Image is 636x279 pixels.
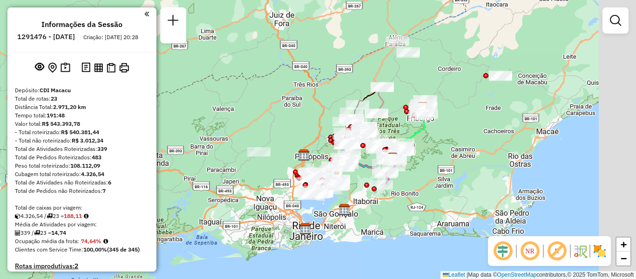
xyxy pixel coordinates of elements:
div: Tempo total: [15,111,149,120]
button: Painel de Sugestão [59,61,72,75]
div: Total de Pedidos Roteirizados: [15,153,149,162]
div: Total de Atividades Roteirizadas: [15,145,149,153]
a: OpenStreetMap [497,272,537,278]
strong: 188,11 [64,212,82,219]
button: Exibir sessão original [33,60,46,75]
strong: 4.326,54 [81,170,104,177]
a: Nova sessão e pesquisa [164,11,183,32]
div: Total de caixas por viagem: [15,204,149,212]
strong: 339 [97,145,107,152]
div: Atividade não roteirizada - RESTAURANTE E LANCHONETE ADRARI LTDA [386,36,409,46]
strong: 74,64% [81,238,101,245]
strong: 2 [74,262,78,270]
div: Atividade não roteirizada - MI DE PESSEGUEIROS LANCH E REST. ME [247,147,271,157]
strong: 100,00% [83,246,107,253]
span: − [621,252,627,264]
strong: (345 de 345) [107,246,140,253]
span: Exibir rótulo [546,240,568,262]
strong: R$ 3.012,34 [72,137,103,144]
span: + [621,238,627,250]
strong: 2.971,20 km [53,103,86,110]
strong: 191:48 [47,112,65,119]
strong: 23 [51,95,57,102]
div: Total de rotas: [15,95,149,103]
h6: 1291476 - [DATE] [17,33,75,41]
div: Atividade não roteirizada - SHEYLA BARRETO SOARES SANTOS LOUZA 09337 [489,72,512,81]
button: Imprimir Rotas [117,61,131,75]
strong: 14,74 [51,229,66,236]
img: CDI Macacu [387,152,399,164]
div: Map data © contributors,© 2025 TomTom, Microsoft [440,271,636,279]
div: Atividade não roteirizada - LAIS DISTRIBUIDORA DE PRODUTOS ALIMENTIC [396,48,419,58]
img: Fluxo de ruas [573,244,588,259]
span: Ocultar deslocamento [492,240,514,262]
span: Ocultar NR [519,240,541,262]
h4: Rotas improdutivas: [15,262,149,270]
strong: R$ 543.393,78 [42,120,80,127]
img: Exibir/Ocultar setores [592,244,607,259]
button: Visualizar relatório de Roteirização [92,61,105,74]
a: Exibir filtros [606,11,625,30]
em: Média calculada utilizando a maior ocupação (%Peso ou %Cubagem) de cada rota da sessão. Rotas cro... [103,238,108,244]
i: Total de rotas [47,213,53,219]
i: Meta Caixas/viagem: 221,80 Diferença: -33,69 [84,213,88,219]
div: 339 / 23 = [15,229,149,237]
img: CDD Petropolis [298,149,310,161]
div: Criação: [DATE] 20:28 [80,33,142,41]
strong: 483 [92,154,101,161]
strong: R$ 540.381,44 [61,129,99,136]
div: - Total não roteirizado: [15,136,149,145]
div: Atividade não roteirizada - ACOUGUE CENTRAL DO CARMO [397,47,420,56]
div: Cubagem total roteirizado: [15,170,149,178]
button: Logs desbloquear sessão [80,61,92,75]
span: Ocupação média da frota: [15,238,79,245]
i: Total de rotas [34,230,40,236]
strong: 6 [108,179,111,186]
div: Total de Pedidos não Roteirizados: [15,187,149,195]
h4: Informações da Sessão [41,20,122,29]
strong: CDI Macacu [40,87,71,94]
img: CDD Niterói [338,204,351,216]
strong: 108.112,09 [70,162,100,169]
div: Distância Total: [15,103,149,111]
img: CDD Nova Friburgo [417,102,429,114]
a: Clique aqui para minimizar o painel [144,8,149,19]
div: Total de Atividades não Roteirizadas: [15,178,149,187]
a: Zoom in [616,238,630,252]
div: Média de Atividades por viagem: [15,220,149,229]
i: Cubagem total roteirizado [15,213,20,219]
div: 4.326,54 / 23 = [15,212,149,220]
div: Peso total roteirizado: [15,162,149,170]
a: Leaflet [443,272,465,278]
i: Total de Atividades [15,230,20,236]
img: CDD São Cristovão [299,223,311,235]
span: | [467,272,468,278]
a: Zoom out [616,252,630,265]
div: - Total roteirizado: [15,128,149,136]
div: Atividade não roteirizada - SONIA MARIA AGUIAR NEVES [489,71,512,80]
img: Teresópolis [339,136,351,148]
div: Depósito: [15,86,149,95]
strong: 7 [102,187,106,194]
div: Valor total: [15,120,149,128]
button: Centralizar mapa no depósito ou ponto de apoio [46,61,59,75]
span: Clientes com Service Time: [15,246,83,253]
button: Visualizar Romaneio [105,61,117,75]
